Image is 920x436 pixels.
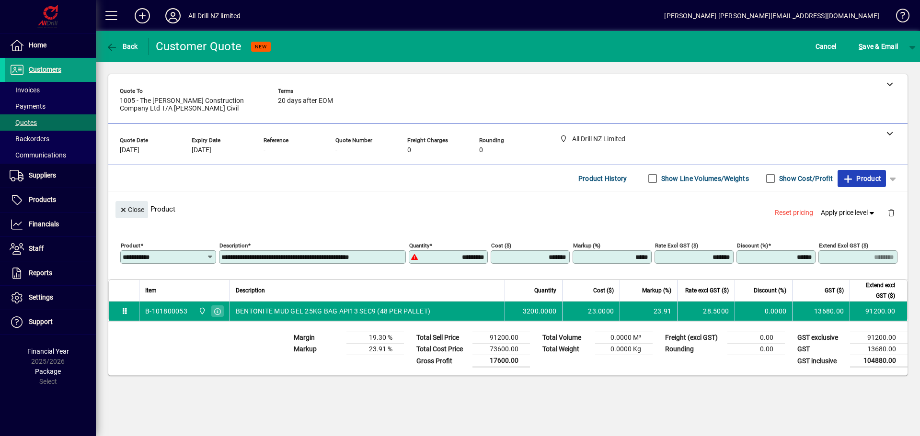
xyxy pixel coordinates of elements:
[775,208,813,218] span: Reset pricing
[412,355,472,367] td: Gross Profit
[838,170,886,187] button: Product
[5,188,96,212] a: Products
[219,242,248,249] mat-label: Description
[595,332,653,344] td: 0.0000 M³
[236,285,265,296] span: Description
[472,355,530,367] td: 17600.00
[10,135,49,143] span: Backorders
[289,344,346,355] td: Markup
[859,39,898,54] span: ave & Email
[593,285,614,296] span: Cost ($)
[562,302,620,321] td: 23.0000
[255,44,267,50] span: NEW
[145,285,157,296] span: Item
[664,8,879,23] div: [PERSON_NAME] [PERSON_NAME][EMAIL_ADDRESS][DOMAIN_NAME]
[880,201,903,224] button: Delete
[29,269,52,277] span: Reports
[685,285,729,296] span: Rate excl GST ($)
[5,114,96,131] a: Quotes
[534,285,556,296] span: Quantity
[119,202,144,218] span: Close
[346,344,404,355] td: 23.91 %
[620,302,677,321] td: 23.91
[121,242,140,249] mat-label: Product
[108,191,908,226] div: Product
[854,38,903,55] button: Save & Email
[5,82,96,98] a: Invoices
[127,7,158,24] button: Add
[5,261,96,285] a: Reports
[821,208,876,218] span: Apply price level
[727,332,785,344] td: 0.00
[850,355,908,367] td: 104880.00
[825,285,844,296] span: GST ($)
[5,34,96,57] a: Home
[859,43,862,50] span: S
[792,302,850,321] td: 13680.00
[5,286,96,310] a: Settings
[113,205,150,213] app-page-header-button: Close
[655,242,698,249] mat-label: Rate excl GST ($)
[737,242,768,249] mat-label: Discount (%)
[96,38,149,55] app-page-header-button: Back
[103,38,140,55] button: Back
[889,2,908,33] a: Knowledge Base
[120,146,139,154] span: [DATE]
[29,41,46,49] span: Home
[578,171,627,186] span: Product History
[683,306,729,316] div: 28.5000
[120,97,264,112] span: 1005 - The [PERSON_NAME] Construction Company Ltd T/A [PERSON_NAME] Civil
[850,302,907,321] td: 91200.00
[5,98,96,114] a: Payments
[29,318,53,325] span: Support
[573,242,600,249] mat-label: Markup (%)
[5,212,96,236] a: Financials
[850,344,908,355] td: 13680.00
[5,147,96,163] a: Communications
[145,306,187,316] div: B-101800053
[106,43,138,50] span: Back
[538,332,595,344] td: Total Volume
[491,242,511,249] mat-label: Cost ($)
[735,302,792,321] td: 0.0000
[115,201,148,218] button: Close
[27,347,69,355] span: Financial Year
[659,174,749,183] label: Show Line Volumes/Weights
[523,306,556,316] span: 3200.0000
[10,151,66,159] span: Communications
[346,332,404,344] td: 19.30 %
[29,293,53,301] span: Settings
[660,332,727,344] td: Freight (excl GST)
[407,146,411,154] span: 0
[817,204,880,222] button: Apply price level
[472,332,530,344] td: 91200.00
[412,344,472,355] td: Total Cost Price
[793,344,850,355] td: GST
[158,7,188,24] button: Profile
[472,344,530,355] td: 73600.00
[29,196,56,203] span: Products
[289,332,346,344] td: Margin
[412,332,472,344] td: Total Sell Price
[5,164,96,188] a: Suppliers
[777,174,833,183] label: Show Cost/Profit
[479,146,483,154] span: 0
[5,237,96,261] a: Staff
[793,332,850,344] td: GST exclusive
[264,146,265,154] span: -
[29,220,59,228] span: Financials
[819,242,868,249] mat-label: Extend excl GST ($)
[29,245,44,252] span: Staff
[754,285,786,296] span: Discount (%)
[29,66,61,73] span: Customers
[335,146,337,154] span: -
[842,171,881,186] span: Product
[196,306,207,316] span: All Drill NZ Limited
[236,306,430,316] span: BENTONITE MUD GEL 25KG BAG API13 SEC9 (48 PER PALLET)
[29,171,56,179] span: Suppliers
[660,344,727,355] td: Rounding
[575,170,631,187] button: Product History
[10,86,40,94] span: Invoices
[10,102,46,110] span: Payments
[278,97,333,105] span: 20 days after EOM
